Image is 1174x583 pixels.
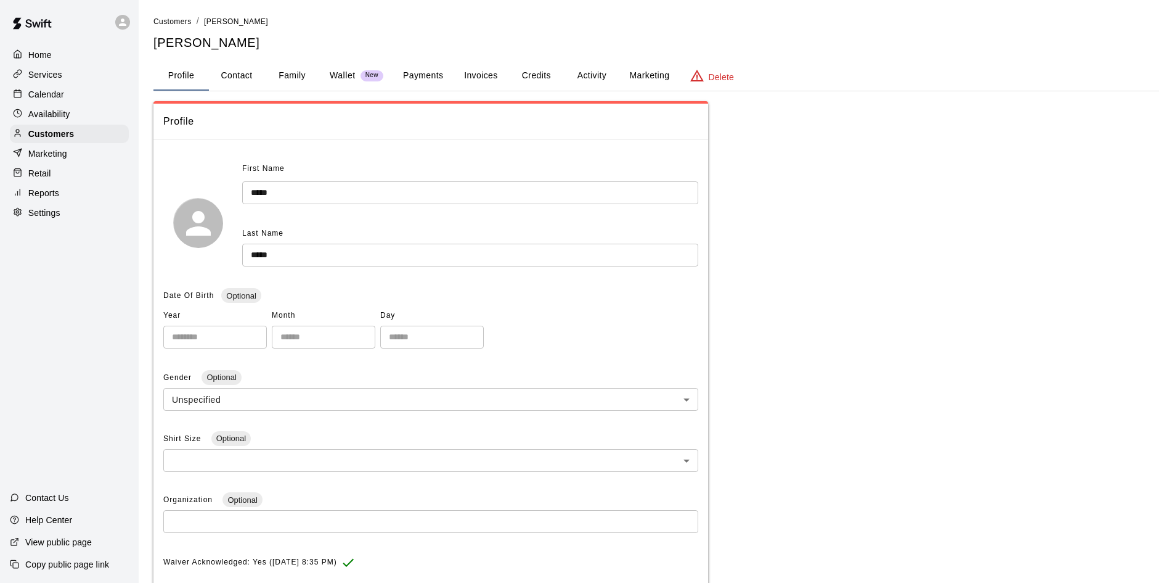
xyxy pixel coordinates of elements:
li: / [197,15,199,28]
span: Optional [202,373,241,382]
span: Organization [163,495,215,504]
div: basic tabs example [153,61,1159,91]
a: Retail [10,164,129,183]
span: Optional [222,495,262,505]
a: Marketing [10,144,129,163]
p: Contact Us [25,492,69,504]
a: Services [10,65,129,84]
span: Day [380,306,484,326]
span: Year [163,306,267,326]
span: Gender [163,373,194,382]
h5: [PERSON_NAME] [153,35,1159,51]
button: Profile [153,61,209,91]
div: Unspecified [163,388,698,411]
span: New [361,72,383,80]
button: Invoices [453,61,508,91]
button: Marketing [619,61,679,91]
p: Reports [28,187,59,199]
span: Month [272,306,375,326]
span: Profile [163,114,698,130]
a: Home [10,46,129,64]
a: Customers [10,125,129,143]
span: Shirt Size [163,434,204,443]
span: Customers [153,17,192,26]
p: Availability [28,108,70,120]
p: Home [28,49,52,61]
p: Delete [709,71,734,83]
p: Copy public page link [25,558,109,571]
button: Credits [508,61,564,91]
a: Calendar [10,85,129,104]
p: Marketing [28,147,67,160]
p: View public page [25,536,92,548]
p: Retail [28,167,51,180]
a: Reports [10,184,129,202]
p: Settings [28,207,60,219]
span: Optional [221,291,261,300]
p: Help Center [25,514,72,526]
button: Payments [393,61,453,91]
button: Activity [564,61,619,91]
a: Availability [10,105,129,123]
p: Wallet [330,69,356,82]
a: Settings [10,204,129,222]
button: Contact [209,61,264,91]
span: First Name [242,159,285,179]
p: Services [28,68,62,81]
nav: breadcrumb [153,15,1159,28]
a: Customers [153,16,192,26]
span: Last Name [242,229,283,238]
button: Family [264,61,320,91]
span: Optional [211,434,251,443]
span: [PERSON_NAME] [204,17,268,26]
p: Calendar [28,88,64,101]
p: Customers [28,128,74,140]
span: Waiver Acknowledged: Yes ([DATE] 8:35 PM) [163,553,337,573]
span: Date Of Birth [163,291,214,300]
